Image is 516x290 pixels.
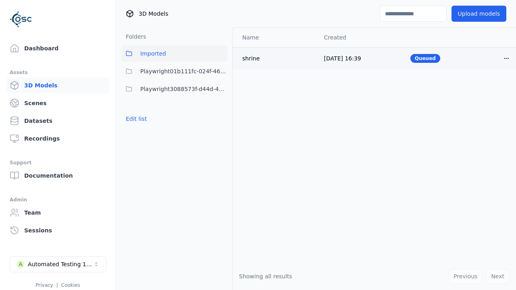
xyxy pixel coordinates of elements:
[239,273,292,280] span: Showing all results
[10,195,106,205] div: Admin
[410,54,440,63] div: Queued
[61,282,80,288] a: Cookies
[121,112,152,126] button: Edit list
[140,66,227,76] span: Playwright01b111fc-024f-466d-9bae-c06bfb571c6d
[6,205,109,221] a: Team
[6,222,109,238] a: Sessions
[318,28,404,47] th: Created
[451,6,506,22] button: Upload models
[324,55,361,62] span: [DATE] 16:39
[17,260,25,268] div: A
[139,10,168,18] span: 3D Models
[6,40,109,56] a: Dashboard
[28,260,93,268] div: Automated Testing 1 - Playwright
[10,68,106,77] div: Assets
[6,130,109,147] a: Recordings
[10,8,32,31] img: Logo
[10,256,106,272] button: Select a workspace
[121,46,227,62] button: Imported
[6,77,109,93] a: 3D Models
[35,282,53,288] a: Privacy
[140,49,166,58] span: Imported
[10,158,106,168] div: Support
[233,28,318,47] th: Name
[121,81,227,97] button: Playwright3088573f-d44d-455e-85f6-006cb06f31fb
[140,84,227,94] span: Playwright3088573f-d44d-455e-85f6-006cb06f31fb
[121,63,227,79] button: Playwright01b111fc-024f-466d-9bae-c06bfb571c6d
[242,54,311,62] div: shrine
[121,33,146,41] h3: Folders
[6,95,109,111] a: Scenes
[6,168,109,184] a: Documentation
[56,282,58,288] span: |
[6,113,109,129] a: Datasets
